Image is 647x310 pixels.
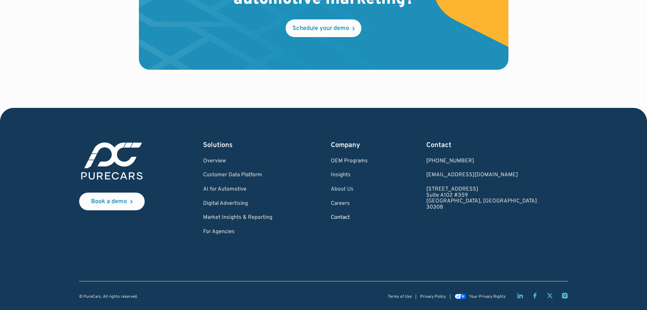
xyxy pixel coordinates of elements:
[203,229,272,235] a: For Agencies
[454,294,505,299] a: Your Privacy Rights
[286,19,361,37] a: Schedule your demo
[420,295,446,299] a: Privacy Policy
[331,215,368,221] a: Contact
[203,215,272,221] a: Market Insights & Reporting
[331,158,368,164] a: OEM Programs
[388,295,412,299] a: Terms of Use
[292,26,349,32] div: Schedule your demo
[79,193,145,210] a: Book a demo
[203,201,272,207] a: Digital Advertising
[203,172,272,178] a: Customer Data Platform
[532,292,538,299] a: Facebook page
[546,292,553,299] a: Twitter X page
[203,141,272,150] div: Solutions
[561,292,568,299] a: Instagram page
[79,141,145,182] img: purecars logo
[426,141,537,150] div: Contact
[517,292,523,299] a: LinkedIn page
[469,295,506,299] div: Your Privacy Rights
[426,172,537,178] a: Email us
[203,158,272,164] a: Overview
[331,172,368,178] a: Insights
[331,141,368,150] div: Company
[331,201,368,207] a: Careers
[331,186,368,193] a: About Us
[203,186,272,193] a: AI for Automotive
[426,186,537,210] a: [STREET_ADDRESS]Suite A102 #359[GEOGRAPHIC_DATA], [GEOGRAPHIC_DATA]30308
[426,158,537,164] div: [PHONE_NUMBER]
[91,199,127,205] div: Book a demo
[79,295,138,299] div: © PureCars. All rights reserved.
